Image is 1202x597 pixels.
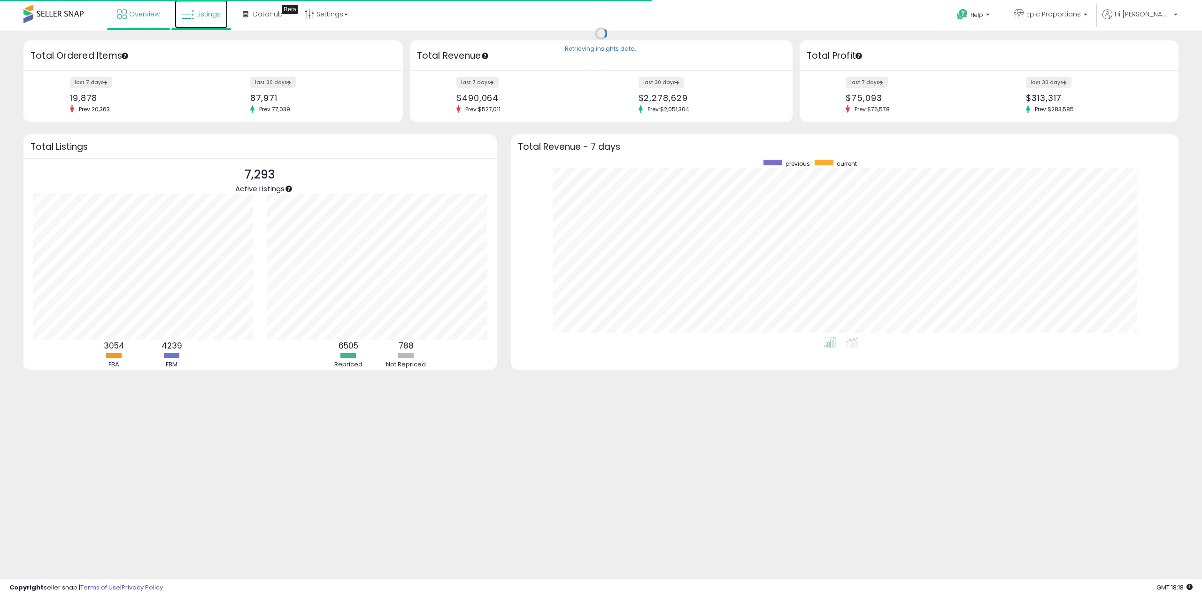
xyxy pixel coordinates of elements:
label: last 30 days [250,77,296,88]
b: 4239 [162,340,182,351]
div: 19,878 [70,93,206,103]
div: Tooltip anchor [481,52,489,60]
h3: Total Revenue [417,49,786,62]
div: FBM [144,360,200,369]
b: 788 [399,340,414,351]
div: $313,317 [1026,93,1162,103]
span: Prev: 20,363 [74,105,115,113]
div: Not Repriced [378,360,434,369]
h3: Total Profit [807,49,1172,62]
div: $2,278,629 [639,93,776,103]
label: last 30 days [1026,77,1071,88]
span: Prev: 77,039 [254,105,295,113]
div: $75,093 [846,93,982,103]
span: Active Listings [235,184,285,194]
span: Hi [PERSON_NAME] [1115,9,1171,19]
span: Overview [129,9,160,19]
h3: Total Ordered Items [31,49,396,62]
span: Prev: $2,051,304 [643,105,694,113]
span: Epic Proportions [1026,9,1081,19]
label: last 7 days [456,77,499,88]
span: Help [971,11,983,19]
span: Prev: $527,011 [461,105,505,113]
div: Retrieving insights data.. [565,45,638,54]
h3: Total Listings [31,143,490,150]
span: previous [786,160,810,168]
b: 6505 [339,340,358,351]
span: DataHub [253,9,283,19]
span: current [837,160,857,168]
div: Tooltip anchor [282,5,298,14]
div: Tooltip anchor [855,52,863,60]
div: Tooltip anchor [285,185,293,193]
i: Get Help [956,8,968,20]
div: $490,064 [456,93,594,103]
div: Tooltip anchor [121,52,129,60]
b: 3054 [104,340,124,351]
p: 7,293 [235,166,285,184]
span: Prev: $76,578 [850,105,894,113]
a: Help [949,1,999,31]
h3: Total Revenue - 7 days [518,143,1172,150]
label: last 7 days [70,77,112,88]
div: Repriced [320,360,377,369]
span: Listings [196,9,221,19]
label: last 30 days [639,77,684,88]
a: Hi [PERSON_NAME] [1102,9,1178,31]
div: FBA [86,360,142,369]
span: Prev: $283,585 [1030,105,1079,113]
div: 87,971 [250,93,386,103]
label: last 7 days [846,77,888,88]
